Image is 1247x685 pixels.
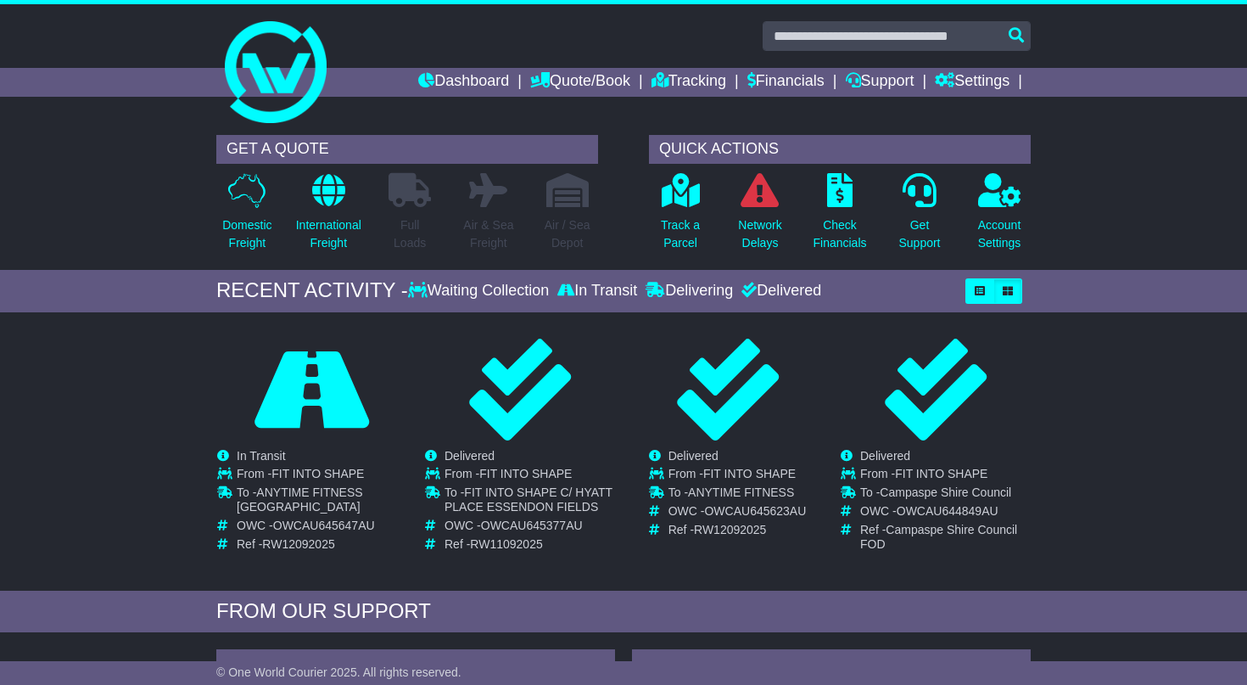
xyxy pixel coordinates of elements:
a: Support [846,68,914,97]
span: FIT INTO SHAPE [479,467,572,480]
div: Delivering [641,282,737,300]
span: In Transit [237,449,286,463]
p: Air & Sea Freight [463,216,513,252]
span: RW12092025 [262,537,334,551]
td: Ref - [668,523,807,537]
span: Delivered [668,449,719,463]
td: To - [445,486,614,519]
div: GET A QUOTE [216,135,598,164]
a: Financials [747,68,825,97]
td: OWC - [668,504,807,523]
span: RW12092025 [694,523,766,536]
p: Get Support [898,216,940,252]
p: Network Delays [738,216,781,252]
p: Track a Parcel [661,216,700,252]
td: Ref - [237,537,406,552]
td: To - [860,486,1030,504]
span: Campaspe Shire Council [880,486,1011,499]
div: In Transit [553,282,641,300]
div: RECENT ACTIVITY - [216,278,408,303]
p: Air / Sea Depot [545,216,590,252]
td: Ref - [445,537,614,552]
td: OWC - [237,519,406,537]
a: Tracking [651,68,726,97]
td: From - [668,467,807,486]
p: Account Settings [978,216,1021,252]
span: OWCAU645647AU [273,519,375,532]
td: From - [445,467,614,486]
span: OWCAU644849AU [897,504,998,518]
td: OWC - [860,504,1030,523]
a: GetSupport [898,172,941,261]
p: Domestic Freight [222,216,271,252]
span: FIT INTO SHAPE [895,467,987,480]
p: Check Financials [813,216,866,252]
span: ANYTIME FITNESS [GEOGRAPHIC_DATA] [237,486,363,514]
td: To - [237,486,406,519]
td: OWC - [445,519,614,537]
a: Settings [935,68,1009,97]
a: DomesticFreight [221,172,272,261]
a: CheckFinancials [812,172,867,261]
p: International Freight [296,216,361,252]
td: To - [668,486,807,504]
span: Campaspe Shire Council FOD [860,523,1017,551]
div: Delivered [737,282,821,300]
span: OWCAU645623AU [704,504,806,518]
div: QUICK ACTIONS [649,135,1031,164]
span: Delivered [445,449,495,463]
span: © One World Courier 2025. All rights reserved. [216,665,461,679]
td: From - [237,467,406,486]
span: ANYTIME FITNESS [688,486,794,499]
p: Full Loads [389,216,431,252]
span: RW11092025 [470,537,542,551]
div: Waiting Collection [408,282,553,300]
td: Ref - [860,523,1030,552]
a: Quote/Book [530,68,630,97]
span: FIT INTO SHAPE [271,467,364,480]
a: Track aParcel [660,172,701,261]
span: Delivered [860,449,910,463]
a: InternationalFreight [295,172,362,261]
a: NetworkDelays [737,172,782,261]
a: AccountSettings [977,172,1022,261]
a: Dashboard [418,68,509,97]
span: OWCAU645377AU [481,519,583,532]
span: FIT INTO SHAPE [703,467,796,480]
span: FIT INTO SHAPE C/ HYATT PLACE ESSENDON FIELDS [445,486,612,514]
div: FROM OUR SUPPORT [216,599,1031,624]
td: From - [860,467,1030,486]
